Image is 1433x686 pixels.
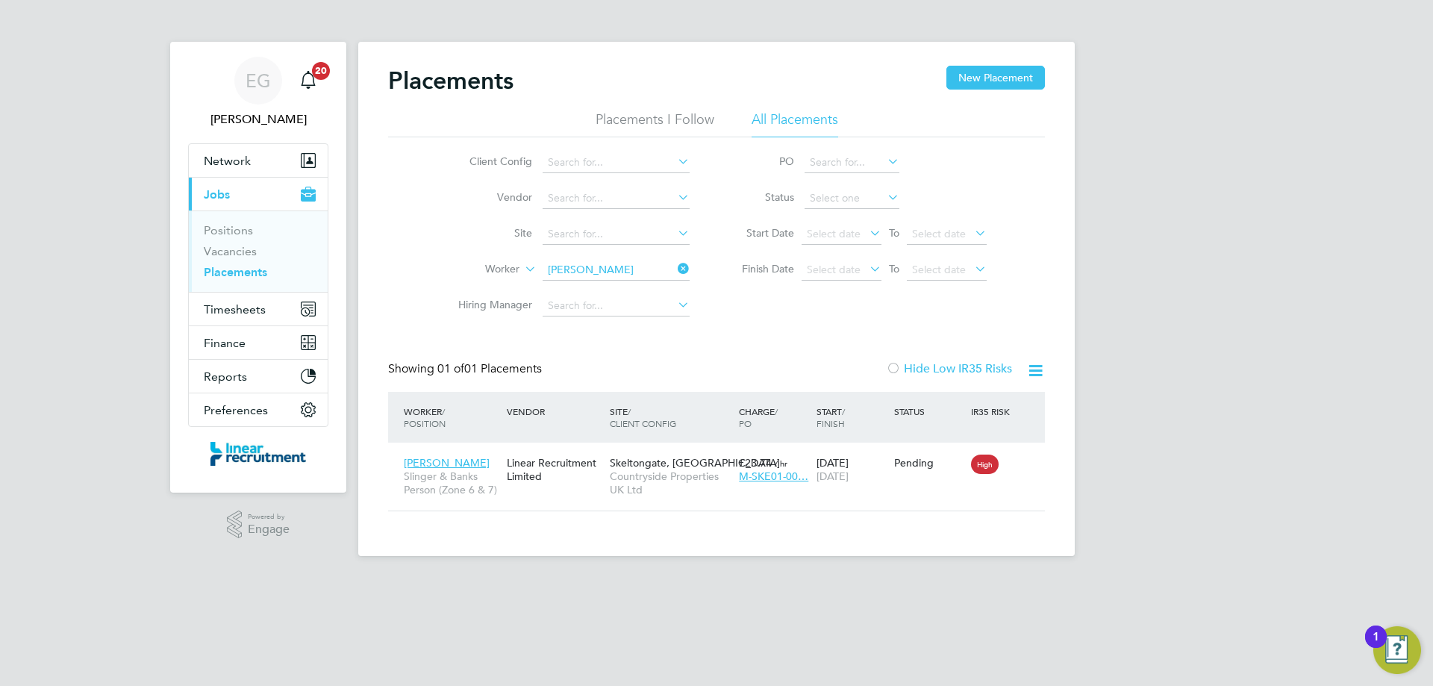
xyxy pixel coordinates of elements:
label: Hide Low IR35 Risks [886,361,1012,376]
span: / Client Config [610,405,676,429]
span: £23.74 [739,456,772,470]
button: Open Resource Center, 1 new notification [1373,626,1421,674]
li: Placements I Follow [596,110,714,137]
label: Site [446,226,532,240]
a: Placements [204,265,267,279]
a: Vacancies [204,244,257,258]
span: / hr [775,458,787,469]
div: 1 [1373,637,1379,656]
span: Preferences [204,403,268,417]
input: Search for... [543,152,690,173]
a: EG[PERSON_NAME] [188,57,328,128]
span: Countryside Properties UK Ltd [610,470,731,496]
span: Select date [807,227,861,240]
li: All Placements [752,110,838,137]
a: Go to home page [188,442,328,466]
span: Jobs [204,187,230,202]
input: Search for... [543,296,690,317]
span: To [884,259,904,278]
span: Network [204,154,251,168]
input: Search for... [805,152,899,173]
div: Vendor [503,398,606,425]
div: Site [606,398,735,437]
label: Finish Date [727,262,794,275]
span: M-SKE01-00… [739,470,808,483]
span: High [971,455,999,474]
label: PO [727,155,794,168]
div: [DATE] [813,449,890,490]
button: New Placement [946,66,1045,90]
label: Worker [434,262,519,277]
button: Finance [189,326,328,359]
span: Eshanthi Goonetilleke [188,110,328,128]
button: Network [189,144,328,177]
div: Pending [894,456,964,470]
a: Powered byEngage [227,511,290,539]
span: / PO [739,405,778,429]
div: Jobs [189,211,328,292]
button: Timesheets [189,293,328,325]
a: [PERSON_NAME]Slinger & Banks Person (Zone 6 & 7)Linear Recruitment LimitedSkeltongate, [GEOGRAPHI... [400,448,1045,461]
div: Linear Recruitment Limited [503,449,606,490]
div: Start [813,398,890,437]
span: Finance [204,336,246,350]
input: Search for... [543,188,690,209]
span: Select date [912,227,966,240]
span: 01 Placements [437,361,542,376]
button: Preferences [189,393,328,426]
div: Showing [388,361,545,377]
label: Status [727,190,794,204]
nav: Main navigation [170,42,346,493]
span: Select date [807,263,861,276]
div: Worker [400,398,503,437]
span: EG [246,71,271,90]
span: Reports [204,369,247,384]
a: 20 [293,57,323,105]
span: [DATE] [817,470,849,483]
label: Hiring Manager [446,298,532,311]
span: Powered by [248,511,290,523]
button: Reports [189,360,328,393]
span: Engage [248,523,290,536]
span: Select date [912,263,966,276]
img: linearrecruitment-logo-retina.png [210,442,306,466]
span: [PERSON_NAME] [404,456,490,470]
h2: Placements [388,66,513,96]
a: Positions [204,223,253,237]
div: Charge [735,398,813,437]
button: Jobs [189,178,328,211]
span: To [884,223,904,243]
span: 20 [312,62,330,80]
input: Select one [805,188,899,209]
label: Start Date [727,226,794,240]
span: Skeltongate, [GEOGRAPHIC_DATA] [610,456,780,470]
label: Client Config [446,155,532,168]
input: Search for... [543,224,690,245]
div: IR35 Risk [967,398,1019,425]
input: Search for... [543,260,690,281]
span: 01 of [437,361,464,376]
span: Timesheets [204,302,266,317]
span: Slinger & Banks Person (Zone 6 & 7) [404,470,499,496]
span: / Finish [817,405,845,429]
span: / Position [404,405,446,429]
label: Vendor [446,190,532,204]
div: Status [890,398,968,425]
